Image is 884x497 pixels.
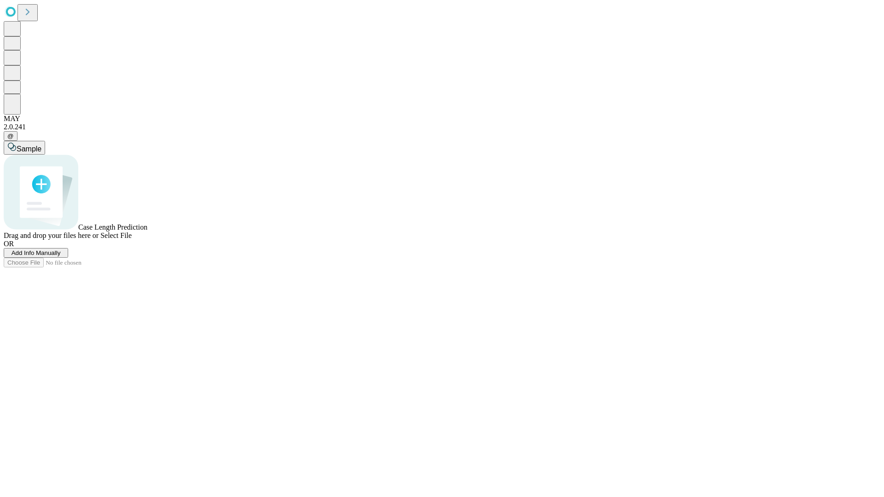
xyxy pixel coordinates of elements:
span: Select File [100,231,132,239]
span: Drag and drop your files here or [4,231,99,239]
div: 2.0.241 [4,123,880,131]
span: @ [7,133,14,139]
button: @ [4,131,17,141]
div: MAY [4,115,880,123]
button: Add Info Manually [4,248,68,258]
span: OR [4,240,14,248]
button: Sample [4,141,45,155]
span: Sample [17,145,41,153]
span: Case Length Prediction [78,223,147,231]
span: Add Info Manually [12,249,61,256]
